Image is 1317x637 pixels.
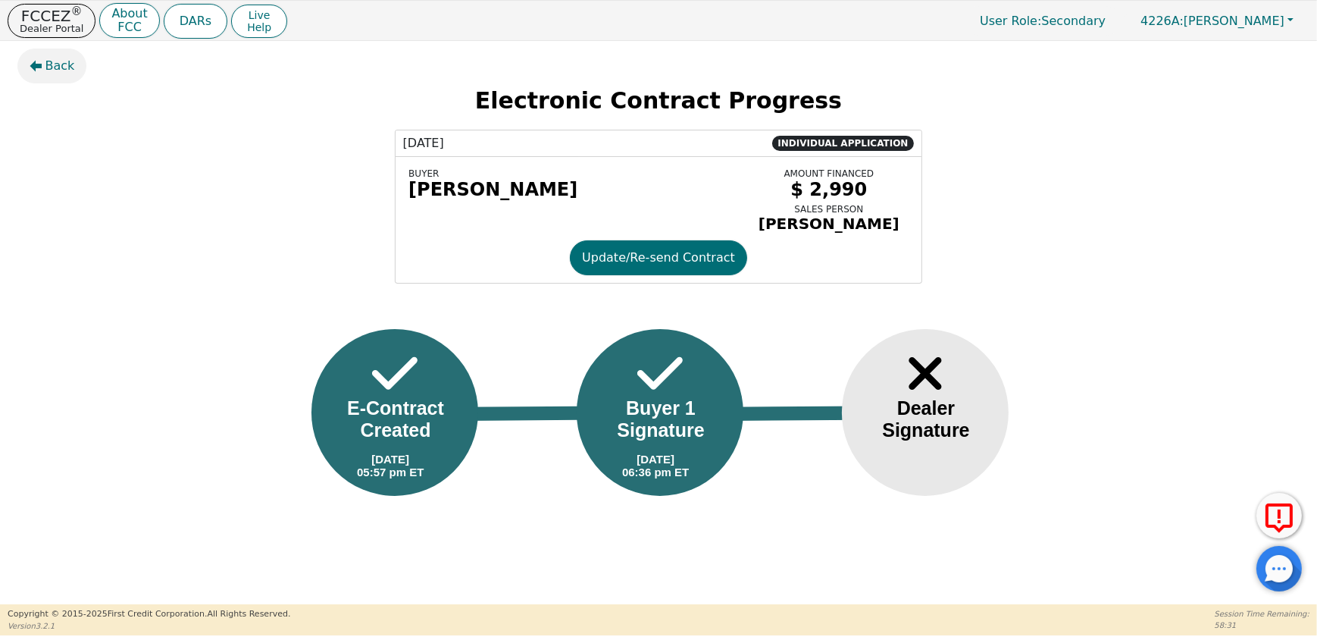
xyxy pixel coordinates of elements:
[749,168,909,179] div: AMOUNT FINANCED
[408,179,738,200] div: [PERSON_NAME]
[1140,14,1284,28] span: [PERSON_NAME]
[622,453,689,479] div: [DATE] 06:36 pm ET
[637,347,683,400] img: Frame
[749,179,909,200] div: $ 2,990
[372,347,418,400] img: Frame
[408,168,738,179] div: BUYER
[403,134,444,152] span: [DATE]
[1140,14,1184,28] span: 4226A:
[980,14,1041,28] span: User Role :
[20,24,83,33] p: Dealer Portal
[357,453,424,479] div: [DATE] 05:57 pm ET
[17,87,1300,115] h2: Electronic Contract Progress
[772,136,915,151] span: INDIVIDUAL APPLICATION
[164,4,227,39] button: DARs
[8,4,95,38] button: FCCEZ®Dealer Portal
[749,215,909,233] div: [PERSON_NAME]
[599,397,722,441] div: Buyer 1 Signature
[1215,608,1309,620] p: Session Time Remaining:
[903,347,948,400] img: Frame
[111,21,147,33] p: FCC
[1125,9,1309,33] button: 4226A:[PERSON_NAME]
[20,8,83,24] p: FCCEZ
[1256,493,1302,538] button: Report Error to FCC
[965,6,1121,36] p: Secondary
[207,609,290,619] span: All Rights Reserved.
[71,5,83,18] sup: ®
[865,397,987,441] div: Dealer Signature
[8,620,290,632] p: Version 3.2.1
[247,21,271,33] span: Help
[99,3,159,39] button: AboutFCC
[456,406,615,421] img: Line
[247,9,271,21] span: Live
[570,240,747,275] button: Update/Re-send Contract
[45,57,75,75] span: Back
[749,204,909,215] div: SALES PERSON
[17,49,87,83] button: Back
[111,8,147,20] p: About
[965,6,1121,36] a: User Role:Secondary
[1215,620,1309,631] p: 58:31
[231,5,287,38] button: LiveHelp
[334,397,457,441] div: E-Contract Created
[8,608,290,621] p: Copyright © 2015- 2025 First Credit Corporation.
[721,406,881,421] img: Line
